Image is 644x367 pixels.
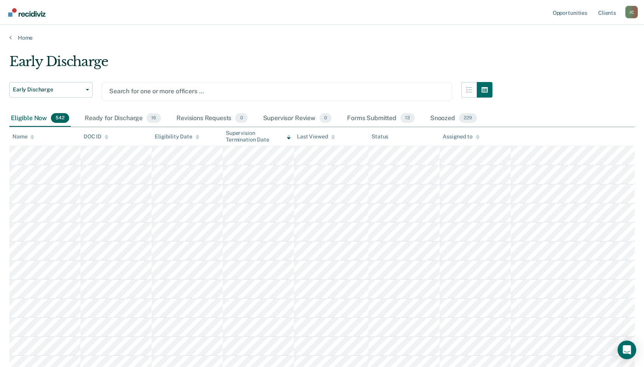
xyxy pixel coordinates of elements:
a: Home [9,34,635,41]
span: 542 [51,113,69,123]
div: Supervisor Review0 [262,110,333,127]
div: Assigned to [443,133,479,140]
button: Profile dropdown button [625,6,638,18]
div: Supervision Termination Date [226,130,291,143]
span: 229 [459,113,477,123]
div: Open Intercom Messenger [618,341,636,359]
div: Forms Submitted13 [346,110,416,127]
div: Eligibility Date [155,133,199,140]
div: DOC ID [84,133,108,140]
img: Recidiviz [8,8,45,17]
span: 0 [319,113,332,123]
div: Eligible Now542 [9,110,71,127]
span: 16 [147,113,161,123]
div: J C [625,6,638,18]
button: Early Discharge [9,82,92,98]
div: Snoozed229 [429,110,478,127]
span: 0 [235,113,247,123]
div: Revisions Requests0 [175,110,249,127]
div: Ready for Discharge16 [83,110,162,127]
div: Status [372,133,388,140]
div: Early Discharge [9,54,492,76]
span: Early Discharge [13,86,83,93]
div: Last Viewed [297,133,335,140]
div: Name [12,133,34,140]
span: 13 [400,113,415,123]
